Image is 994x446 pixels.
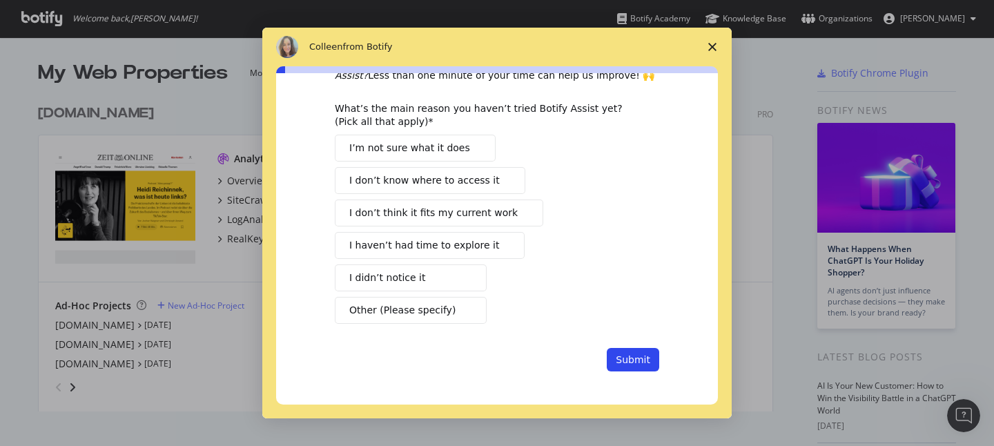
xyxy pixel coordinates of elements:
[607,348,659,371] button: Submit
[349,271,425,285] span: I didn’t notice it
[349,303,456,318] span: Other (Please specify)
[335,297,487,324] button: Other (Please specify)
[349,141,470,155] span: I’m not sure what it does
[349,206,518,220] span: I don’t think it fits my current work
[335,232,525,259] button: I haven’t had time to explore it
[335,135,496,162] button: I’m not sure what it does
[343,41,393,52] span: from Botify
[309,41,343,52] span: Colleen
[335,167,525,194] button: I don’t know where to access it
[693,28,732,66] span: Close survey
[335,200,543,226] button: I don’t think it fits my current work
[349,238,499,253] span: I haven’t had time to explore it
[276,36,298,58] img: Profile image for Colleen
[349,173,500,188] span: I don’t know where to access it
[335,102,639,127] div: What’s the main reason you haven’t tried Botify Assist yet? (Pick all that apply)
[335,264,487,291] button: I didn’t notice it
